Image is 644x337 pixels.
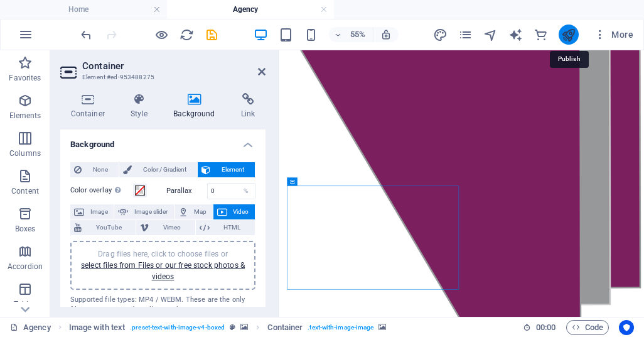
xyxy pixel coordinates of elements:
[380,29,392,40] i: On resize automatically adjust zoom level to fit chosen device.
[231,204,251,219] span: Video
[163,93,231,119] h4: Background
[8,262,43,272] p: Accordion
[82,72,240,83] h3: Element #ed-953488275
[329,27,373,42] button: 55%
[180,28,194,42] i: Reload page
[70,162,119,177] button: None
[536,320,555,335] span: 00 00
[119,162,197,177] button: Color / Gradient
[483,28,498,42] i: Navigator
[179,27,194,42] button: reload
[79,28,94,42] i: Undo: Change video (Ctrl+Z)
[534,28,548,42] i: Commerce
[70,204,114,219] button: Image
[240,324,248,331] i: This element contains a background
[85,220,132,235] span: YouTube
[308,320,373,335] span: . text-with-image-image
[267,320,303,335] span: Click to select. Double-click to edit
[619,320,634,335] button: Usercentrics
[205,28,219,42] i: Save (Ctrl+S)
[11,186,39,196] p: Content
[192,204,209,219] span: Map
[70,295,255,316] div: Supported file types: MP4 / WEBM. These are the only file types supported on all major browsers.
[572,320,603,335] span: Code
[114,204,173,219] button: Image slider
[213,220,251,235] span: HTML
[9,148,41,158] p: Columns
[70,183,133,198] label: Color overlay
[82,60,266,72] h2: Container
[121,93,163,119] h4: Style
[132,204,169,219] span: Image slider
[213,204,255,219] button: Video
[78,27,94,42] button: undo
[9,111,41,121] p: Elements
[136,162,193,177] span: Color / Gradient
[69,320,387,335] nav: breadcrumb
[348,27,368,42] h6: 55%
[433,28,448,42] i: Design (Ctrl+Alt+Y)
[70,220,136,235] button: YouTube
[60,130,266,152] h4: Background
[458,28,473,42] i: Pages (Ctrl+Alt+S)
[14,299,36,309] p: Tables
[545,323,547,332] span: :
[9,73,41,83] p: Favorites
[130,320,225,335] span: . preset-text-with-image-v4-boxed
[566,320,609,335] button: Code
[508,27,523,42] button: text_generator
[237,184,255,199] div: %
[196,220,255,235] button: HTML
[508,28,523,42] i: AI Writer
[198,162,255,177] button: Element
[230,93,266,119] h4: Link
[88,204,110,219] span: Image
[589,25,638,45] button: More
[85,162,115,177] span: None
[15,224,36,234] p: Boxes
[153,220,191,235] span: Vimeo
[60,93,121,119] h4: Container
[433,27,448,42] button: design
[214,162,251,177] span: Element
[483,27,498,42] button: navigator
[378,324,386,331] i: This element contains a background
[136,220,195,235] button: Vimeo
[523,320,556,335] h6: Session time
[166,187,207,194] label: Parallax
[230,324,235,331] i: This element is a customizable preset
[69,320,125,335] span: Click to select. Double-click to edit
[534,27,549,42] button: commerce
[174,204,213,219] button: Map
[204,27,219,42] button: save
[154,27,169,42] button: Click here to leave preview mode and continue editing
[559,25,579,45] button: publish
[167,3,334,16] h4: Agency
[594,28,633,41] span: More
[81,261,245,281] a: select files from Files or our free stock photos & videos
[458,27,473,42] button: pages
[10,320,51,335] a: Click to cancel selection. Double-click to open Pages
[81,250,245,281] span: Drag files here, click to choose files or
